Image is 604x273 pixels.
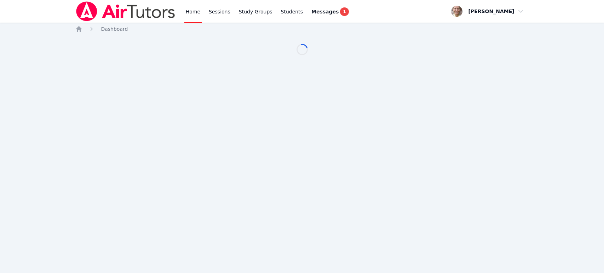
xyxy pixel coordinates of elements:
[340,7,349,16] span: 1
[101,25,128,33] a: Dashboard
[311,8,339,15] span: Messages
[75,1,176,21] img: Air Tutors
[101,26,128,32] span: Dashboard
[75,25,528,33] nav: Breadcrumb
